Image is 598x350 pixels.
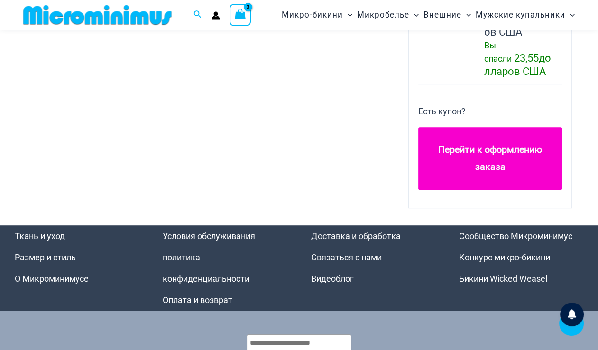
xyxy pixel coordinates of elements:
a: Размер и стиль [15,252,76,262]
font: долларов США [484,13,553,38]
aside: Виджет нижнего колонтитула 4 [459,225,584,289]
a: Видеоблог [311,274,354,284]
a: Микро-бикиниПереключатель менюПереключатель меню [279,3,355,27]
a: Условия обслуживания [163,231,255,241]
a: Перейти к оформлению заказа [418,127,562,190]
a: О Микроминимусе [15,274,89,284]
a: Бикини Wicked Weasel [459,274,547,284]
a: Доставка и обработка [311,231,401,241]
nav: Меню [311,225,436,289]
font: долларов США [484,52,551,77]
span: Переключатель меню [409,3,419,27]
a: Значок поиска [193,9,202,21]
font: Внешние [423,10,461,19]
a: Просмотреть корзину, 3 товара [230,4,251,26]
nav: Меню [15,225,139,289]
a: политика конфиденциальности [163,252,249,284]
a: Ссылка на значок учетной записи [212,11,220,20]
a: ВнешниеПереключатель менюПереключатель меню [421,3,473,27]
font: Мужские купальники [476,10,565,19]
a: Связаться с нами [311,252,382,262]
a: Сообщество Микроминимус [459,231,572,241]
nav: Меню [163,225,287,311]
span: Переключатель меню [565,3,575,27]
aside: Виджет нижнего колонтитула 2 [163,225,287,311]
span: Переключатель меню [343,3,352,27]
aside: Виджет нижнего колонтитула 1 [15,225,139,289]
nav: Навигация по сайту [278,1,579,28]
font: Микробелье [357,10,409,19]
font: Микро-бикини [282,10,343,19]
img: Логотип магазина MM плоский [19,4,175,26]
font: Есть купон? [418,106,466,116]
span: Переключатель меню [461,3,471,27]
a: Ткань и уход [15,231,65,241]
a: МикробельеПереключатель менюПереключатель меню [355,3,421,27]
font: Вы спасли [484,40,512,64]
font: 23,55 [514,52,539,64]
a: Мужские купальникиПереключатель менюПереключатель меню [473,3,577,27]
font: Перейти к оформлению заказа [438,144,542,172]
nav: Меню [459,225,584,289]
a: Конкурс микро-бикини [459,252,550,262]
aside: Виджет нижнего колонтитула 3 [311,225,436,289]
a: Оплата и возврат [163,295,232,305]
